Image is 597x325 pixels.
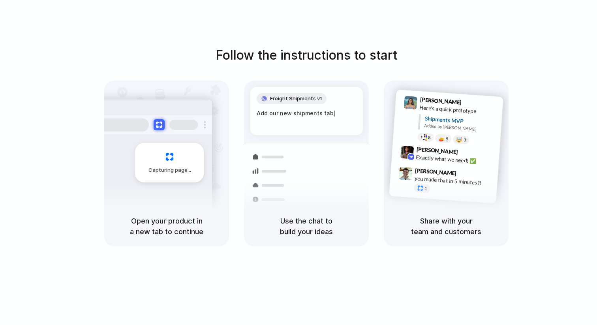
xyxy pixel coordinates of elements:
[464,138,466,142] span: 3
[424,115,497,128] div: Shipments MVP
[415,166,457,178] span: [PERSON_NAME]
[416,153,495,167] div: Exactly what we need! ✅
[270,95,322,103] span: Freight Shipments v1
[428,135,431,140] span: 8
[424,122,497,134] div: Added by [PERSON_NAME]
[420,95,462,107] span: [PERSON_NAME]
[257,109,357,118] div: Add our new shipments tab
[114,216,220,237] h5: Open your product in a new tab to continue
[460,149,477,158] span: 9:42 AM
[334,110,336,116] span: |
[446,137,449,141] span: 5
[424,186,427,191] span: 1
[456,137,463,143] div: 🤯
[253,216,359,237] h5: Use the chat to build your ideas
[416,145,458,156] span: [PERSON_NAME]
[459,170,475,180] span: 9:47 AM
[148,166,192,174] span: Capturing page
[393,216,499,237] h5: Share with your team and customers
[419,103,498,117] div: Here's a quick prototype
[414,175,493,188] div: you made that in 5 minutes?!
[464,99,480,109] span: 9:41 AM
[216,46,397,65] h1: Follow the instructions to start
